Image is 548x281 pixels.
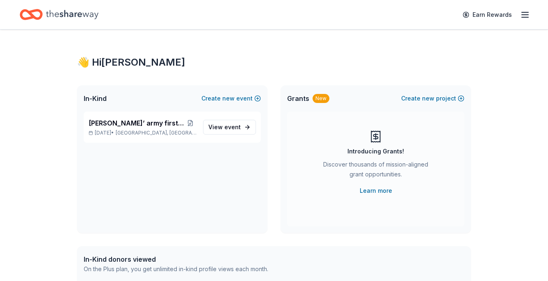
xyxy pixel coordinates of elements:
[222,94,235,103] span: new
[89,118,184,128] span: [PERSON_NAME]’ army first fundraiser
[84,264,268,274] div: On the Plus plan, you get unlimited in-kind profile views each month.
[84,254,268,264] div: In-Kind donors viewed
[422,94,434,103] span: new
[201,94,261,103] button: Createnewevent
[203,120,256,135] a: View event
[224,123,241,130] span: event
[347,146,404,156] div: Introducing Grants!
[313,94,329,103] div: New
[84,94,107,103] span: In-Kind
[89,130,196,136] p: [DATE] •
[77,56,471,69] div: 👋 Hi [PERSON_NAME]
[320,160,432,183] div: Discover thousands of mission-aligned grant opportunities.
[360,186,392,196] a: Learn more
[116,130,196,136] span: [GEOGRAPHIC_DATA], [GEOGRAPHIC_DATA]
[20,5,98,24] a: Home
[287,94,309,103] span: Grants
[401,94,464,103] button: Createnewproject
[208,122,241,132] span: View
[458,7,517,22] a: Earn Rewards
